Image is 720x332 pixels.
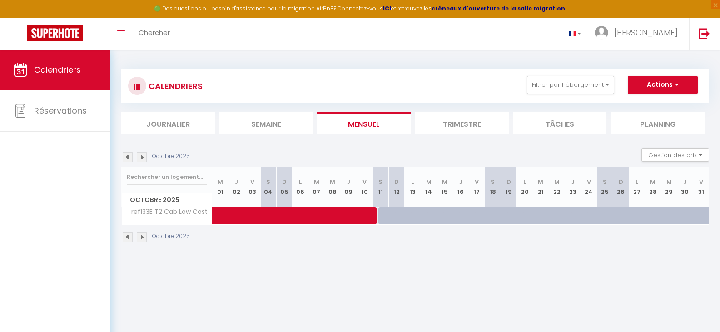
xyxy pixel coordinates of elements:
[426,178,432,186] abbr: M
[228,167,244,207] th: 02
[266,178,270,186] abbr: S
[629,167,645,207] th: 27
[650,178,655,186] abbr: M
[666,178,672,186] abbr: M
[121,112,215,134] li: Journalier
[362,178,367,186] abbr: V
[378,178,382,186] abbr: S
[619,178,623,186] abbr: D
[661,167,677,207] th: 29
[218,178,223,186] abbr: M
[527,76,614,94] button: Filtrer par hébergement
[587,178,591,186] abbr: V
[219,112,313,134] li: Semaine
[317,112,411,134] li: Mensuel
[475,178,479,186] abbr: V
[139,28,170,37] span: Chercher
[250,178,254,186] abbr: V
[533,167,549,207] th: 21
[405,167,421,207] th: 13
[469,167,485,207] th: 17
[641,148,709,162] button: Gestion des prix
[277,167,293,207] th: 05
[595,26,608,40] img: ...
[442,178,447,186] abbr: M
[588,18,689,50] a: ... [PERSON_NAME]
[388,167,404,207] th: 12
[506,178,511,186] abbr: D
[299,178,302,186] abbr: L
[347,178,350,186] abbr: J
[7,4,35,31] button: Ouvrir le widget de chat LiveChat
[603,178,607,186] abbr: S
[421,167,437,207] th: 14
[260,167,276,207] th: 04
[571,178,575,186] abbr: J
[372,167,388,207] th: 11
[613,167,629,207] th: 26
[683,178,687,186] abbr: J
[152,152,190,161] p: Octobre 2025
[554,178,560,186] abbr: M
[485,167,501,207] th: 18
[213,167,228,207] th: 01
[146,76,203,96] h3: CALENDRIERS
[394,178,399,186] abbr: D
[282,178,287,186] abbr: D
[565,167,581,207] th: 23
[293,167,308,207] th: 06
[699,178,703,186] abbr: V
[34,64,81,75] span: Calendriers
[383,5,391,12] a: ICI
[437,167,452,207] th: 15
[491,178,495,186] abbr: S
[152,232,190,241] p: Octobre 2025
[549,167,565,207] th: 22
[357,167,372,207] th: 10
[523,178,526,186] abbr: L
[636,178,638,186] abbr: L
[677,167,693,207] th: 30
[645,167,661,207] th: 28
[324,167,340,207] th: 08
[614,27,678,38] span: [PERSON_NAME]
[517,167,533,207] th: 20
[234,178,238,186] abbr: J
[314,178,319,186] abbr: M
[415,112,509,134] li: Trimestre
[611,112,705,134] li: Planning
[597,167,613,207] th: 25
[330,178,335,186] abbr: M
[513,112,607,134] li: Tâches
[452,167,468,207] th: 16
[308,167,324,207] th: 07
[127,169,207,185] input: Rechercher un logement...
[341,167,357,207] th: 09
[699,28,710,39] img: logout
[34,105,87,116] span: Réservations
[581,167,597,207] th: 24
[411,178,414,186] abbr: L
[244,167,260,207] th: 03
[132,18,177,50] a: Chercher
[628,76,698,94] button: Actions
[27,25,83,41] img: Super Booking
[459,178,462,186] abbr: J
[501,167,516,207] th: 19
[122,193,212,207] span: Octobre 2025
[123,207,210,217] span: ref133E T2 Cab Low Cost
[432,5,565,12] a: créneaux d'ouverture de la salle migration
[538,178,543,186] abbr: M
[693,167,709,207] th: 31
